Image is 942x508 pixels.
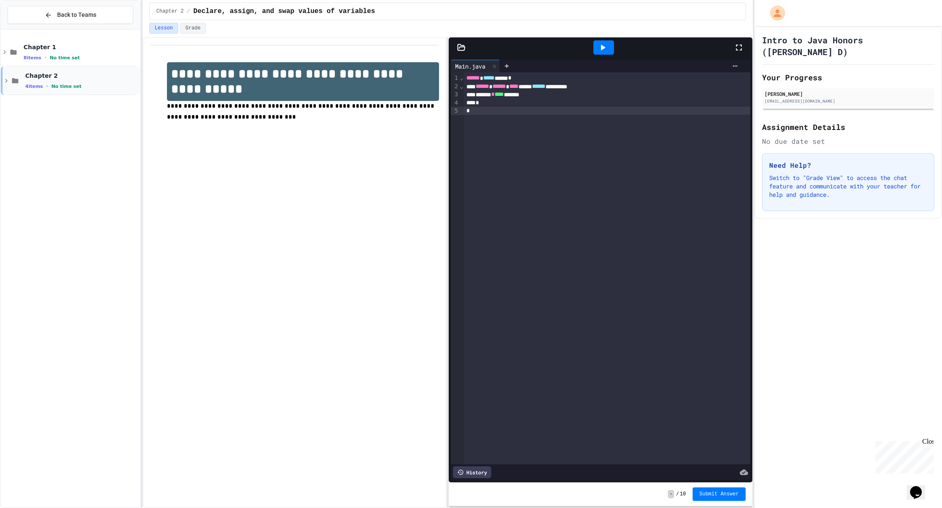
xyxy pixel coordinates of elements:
h1: Intro to Java Honors ([PERSON_NAME] D) [762,34,934,58]
div: [PERSON_NAME] [765,90,932,98]
span: • [46,83,48,90]
span: Back to Teams [57,11,96,19]
span: Chapter 2 [25,72,138,79]
span: Declare, assign, and swap values of variables [193,6,375,16]
div: Main.java [451,62,490,71]
button: Lesson [149,23,178,34]
span: 4 items [25,84,43,89]
div: Main.java [451,60,500,72]
span: • [45,54,46,61]
div: My Account [761,3,787,23]
h2: Assignment Details [762,121,934,133]
span: No time set [51,84,82,89]
span: Chapter 1 [24,43,138,51]
span: 8 items [24,55,41,61]
span: Fold line [459,83,463,90]
span: Submit Answer [699,491,739,497]
div: 4 [451,99,459,107]
div: 3 [451,90,459,99]
div: [EMAIL_ADDRESS][DOMAIN_NAME] [765,98,932,104]
div: 2 [451,82,459,91]
button: Submit Answer [693,487,746,501]
iframe: chat widget [907,474,934,500]
span: Fold line [459,74,463,81]
h2: Your Progress [762,71,934,83]
span: 10 [680,491,686,497]
span: / [676,491,679,497]
div: 5 [451,107,459,115]
iframe: chat widget [872,438,934,474]
div: No due date set [762,136,934,146]
span: No time set [50,55,80,61]
div: Chat with us now!Close [3,3,58,53]
div: 1 [451,74,459,82]
span: - [668,490,674,498]
button: Grade [180,23,206,34]
h3: Need Help? [769,160,927,170]
button: Back to Teams [8,6,133,24]
span: / [187,8,190,15]
span: Chapter 2 [156,8,184,15]
p: Switch to "Grade View" to access the chat feature and communicate with your teacher for help and ... [769,174,927,199]
div: History [453,466,491,478]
